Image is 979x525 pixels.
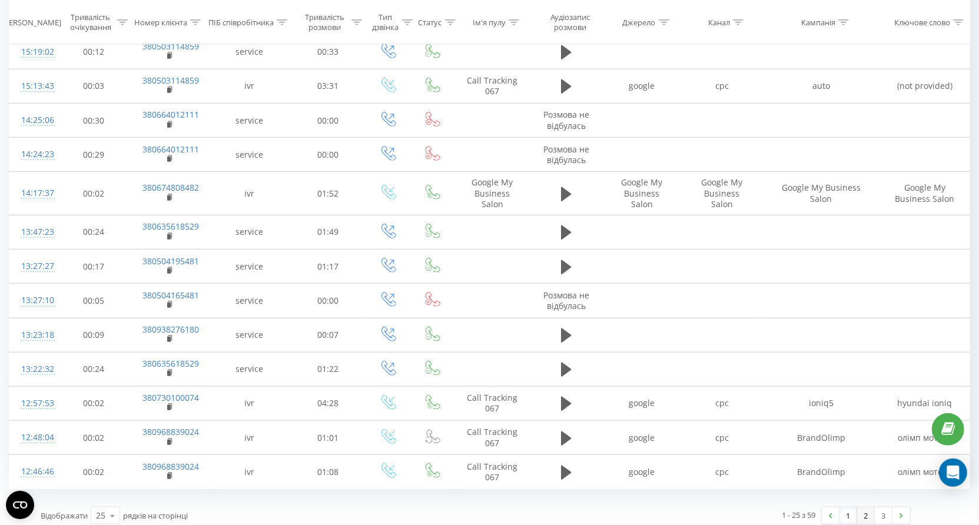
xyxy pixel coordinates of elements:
[96,510,105,521] div: 25
[142,290,199,301] a: 380504165481
[21,392,45,415] div: 12:57:53
[142,221,199,232] a: 380635618529
[208,172,291,215] td: ivr
[21,75,45,98] div: 15:13:43
[142,182,199,193] a: 380674808482
[762,455,880,489] td: BrandOlimp
[21,324,45,347] div: 13:23:18
[2,17,61,27] div: [PERSON_NAME]
[857,507,875,524] a: 2
[543,144,589,165] span: Розмова не відбулась
[881,386,970,420] td: hyundai ioniq
[142,324,199,335] a: 380938276180
[57,172,131,215] td: 00:02
[623,17,656,27] div: Джерело
[801,17,835,27] div: Кампанія
[208,284,291,318] td: service
[142,461,199,472] a: 380968839024
[543,290,589,311] span: Розмова не відбулась
[682,172,762,215] td: Google My Business Salon
[57,284,131,318] td: 00:05
[21,289,45,312] div: 13:27:10
[881,421,970,455] td: олімп моторс
[21,143,45,166] div: 14:24:23
[208,421,291,455] td: ivr
[208,318,291,352] td: service
[21,426,45,449] div: 12:48:04
[208,104,291,138] td: service
[291,215,365,249] td: 01:49
[543,109,589,131] span: Розмова не відбулась
[208,455,291,489] td: ivr
[142,255,199,267] a: 380504195481
[939,458,967,487] div: Open Intercom Messenger
[419,17,442,27] div: Статус
[134,17,187,27] div: Номер клієнта
[762,421,880,455] td: BrandOlimp
[208,215,291,249] td: service
[57,386,131,420] td: 00:02
[142,75,199,86] a: 380503114859
[291,318,365,352] td: 00:07
[57,421,131,455] td: 00:02
[208,69,291,103] td: ivr
[682,386,762,420] td: cpc
[57,35,131,69] td: 00:12
[373,12,399,32] div: Тип дзвінка
[41,510,88,521] span: Відображати
[208,386,291,420] td: ivr
[57,104,131,138] td: 00:30
[881,69,970,103] td: (not provided)
[57,352,131,386] td: 00:24
[291,138,365,172] td: 00:00
[762,69,880,103] td: auto
[57,318,131,352] td: 00:09
[21,358,45,381] div: 13:22:32
[142,41,199,52] a: 380503114859
[762,172,880,215] td: Google My Business Salon
[602,69,682,103] td: google
[21,255,45,278] div: 13:27:27
[291,455,365,489] td: 01:08
[454,69,531,103] td: Call Tracking 067
[57,215,131,249] td: 00:24
[21,460,45,483] div: 12:46:46
[57,455,131,489] td: 00:02
[142,109,199,120] a: 380664012111
[142,144,199,155] a: 380664012111
[454,455,531,489] td: Call Tracking 067
[57,69,131,103] td: 00:03
[21,221,45,244] div: 13:47:23
[875,507,892,524] a: 3
[839,507,857,524] a: 1
[6,491,34,519] button: Open CMP widget
[291,250,365,284] td: 01:17
[21,109,45,132] div: 14:25:06
[142,426,199,437] a: 380968839024
[894,17,950,27] div: Ключове слово
[291,386,365,420] td: 04:28
[762,386,880,420] td: ioniq5
[782,509,816,521] div: 1 - 25 з 59
[291,352,365,386] td: 01:22
[682,69,762,103] td: cpc
[291,35,365,69] td: 00:33
[142,358,199,369] a: 380635618529
[208,35,291,69] td: service
[602,455,682,489] td: google
[57,250,131,284] td: 00:17
[682,421,762,455] td: cpc
[21,41,45,64] div: 15:19:02
[454,386,531,420] td: Call Tracking 067
[291,284,365,318] td: 00:00
[454,421,531,455] td: Call Tracking 067
[291,421,365,455] td: 01:01
[454,172,531,215] td: Google My Business Salon
[301,12,349,32] div: Тривалість розмови
[291,69,365,103] td: 03:31
[602,421,682,455] td: google
[208,17,274,27] div: ПІБ співробітника
[291,172,365,215] td: 01:52
[602,172,682,215] td: Google My Business Salon
[708,17,730,27] div: Канал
